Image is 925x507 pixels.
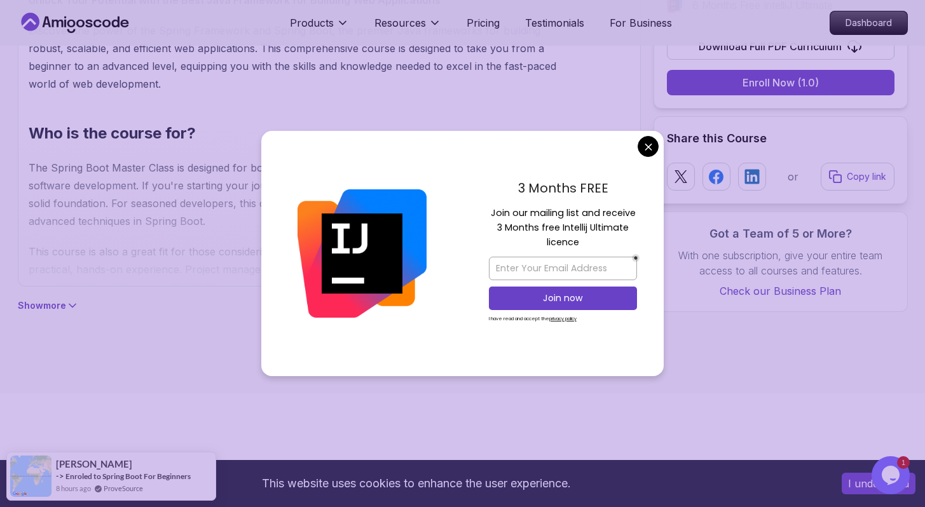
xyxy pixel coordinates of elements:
iframe: chat widget [872,456,912,494]
p: Resources [374,15,426,30]
h3: Got a Team of 5 or More? [667,225,894,243]
button: Download Full PDF Curriculum [667,33,894,60]
a: For Business [610,15,672,30]
button: Copy link [821,163,894,191]
p: or [788,169,798,184]
a: Dashboard [830,11,908,35]
a: Pricing [467,15,500,30]
p: Show more [18,299,66,312]
p: Products [290,15,334,30]
span: -> [56,471,64,481]
button: Showmore [18,299,79,312]
button: Enroll Now (1.0) [667,70,894,95]
p: Copy link [847,170,886,183]
button: Products [290,15,349,41]
a: ProveSource [104,483,143,494]
button: Resources [374,15,441,41]
a: Testimonials [525,15,584,30]
div: Download Full PDF Curriculum [699,39,842,54]
a: Enroled to Spring Boot For Beginners [65,471,191,481]
div: This website uses cookies to enhance the user experience. [10,470,823,497]
button: Accept cookies [842,473,915,494]
span: 8 hours ago [56,483,91,494]
div: Enroll Now (1.0) [743,75,819,90]
p: Dashboard [830,11,907,34]
h2: Share this Course [667,130,894,147]
img: provesource social proof notification image [10,456,51,497]
p: With one subscription, give your entire team access to all courses and features. [667,248,894,278]
a: Check our Business Plan [667,283,894,299]
span: [PERSON_NAME] [56,459,132,470]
